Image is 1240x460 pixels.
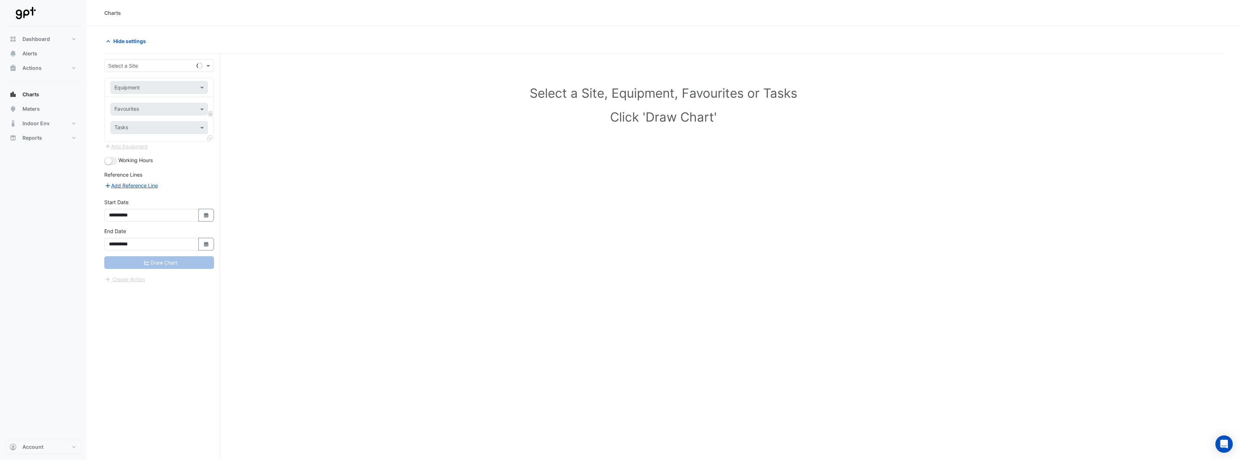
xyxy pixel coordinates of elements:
span: Hide settings [113,37,146,45]
button: Charts [6,87,81,102]
button: Indoor Env [6,116,81,131]
h1: Select a Site, Equipment, Favourites or Tasks [120,85,1207,101]
button: Meters [6,102,81,116]
span: Clone Favourites and Tasks from this Equipment to other Equipment [207,135,212,141]
div: Tasks [113,123,128,133]
button: Account [6,440,81,454]
span: Charts [22,91,39,98]
div: Charts [104,9,121,17]
span: Dashboard [22,35,50,43]
app-icon: Reports [9,134,17,142]
app-icon: Charts [9,91,17,98]
label: Start Date [104,198,129,206]
app-icon: Actions [9,64,17,72]
app-escalated-ticket-create-button: Please correct errors first [104,275,145,282]
span: Indoor Env [22,120,50,127]
button: Hide settings [104,35,151,47]
button: Actions [6,61,81,75]
span: Working Hours [118,157,153,163]
label: End Date [104,227,126,235]
div: Favourites [113,105,139,114]
app-icon: Meters [9,105,17,113]
fa-icon: Select Date [203,241,210,247]
app-icon: Indoor Env [9,120,17,127]
span: Account [22,443,43,451]
button: Reports [6,131,81,145]
fa-icon: Select Date [203,212,210,218]
span: Choose Function [207,110,214,117]
button: Alerts [6,46,81,61]
button: Add Reference Line [104,181,158,190]
app-icon: Dashboard [9,35,17,43]
img: Company Logo [9,6,41,20]
div: Open Intercom Messenger [1215,435,1233,453]
h1: Click 'Draw Chart' [120,109,1207,125]
span: Actions [22,64,42,72]
button: Dashboard [6,32,81,46]
app-icon: Alerts [9,50,17,57]
span: Meters [22,105,40,113]
span: Alerts [22,50,37,57]
label: Reference Lines [104,171,142,178]
span: Reports [22,134,42,142]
